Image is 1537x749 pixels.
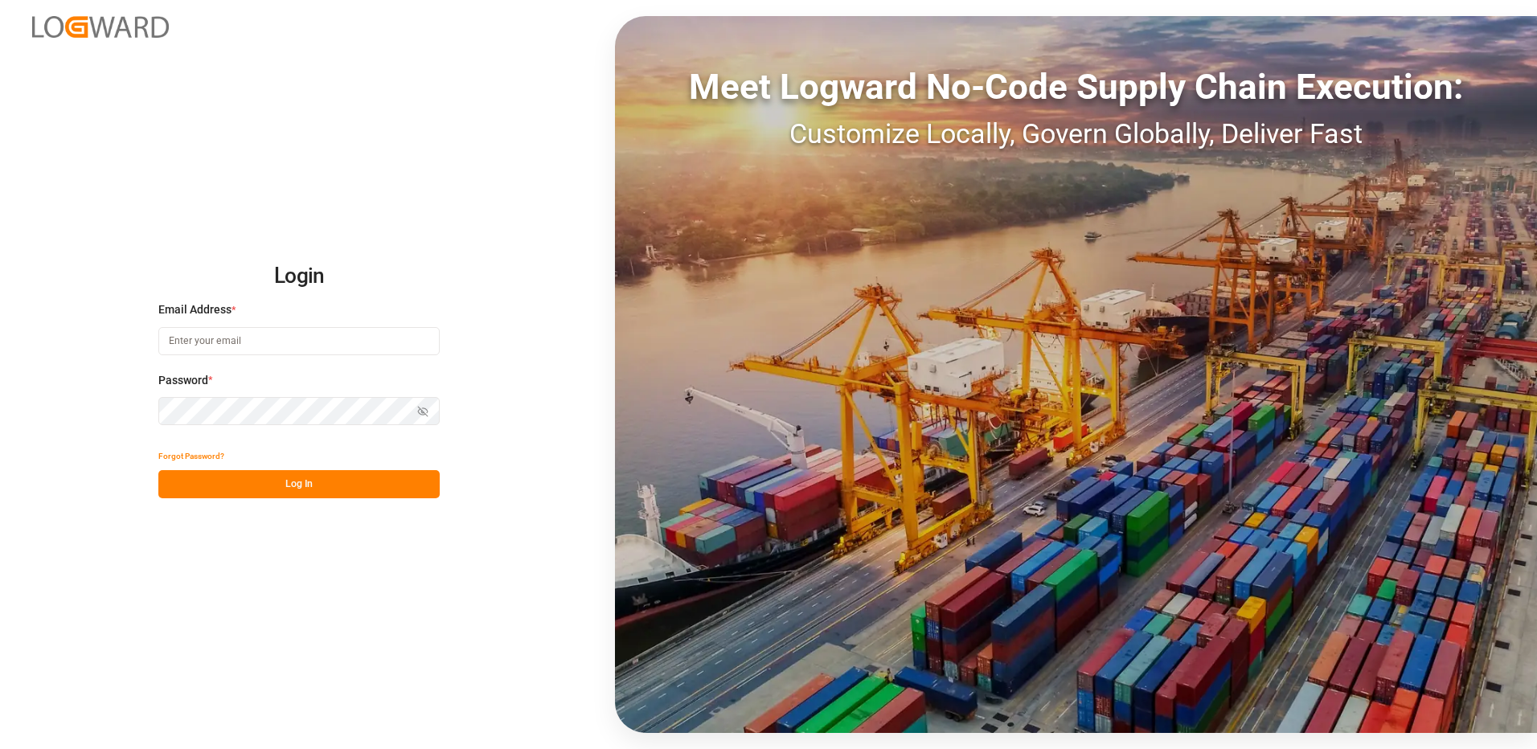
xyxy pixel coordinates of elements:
[32,16,169,38] img: Logward_new_orange.png
[158,470,440,498] button: Log In
[158,442,224,470] button: Forgot Password?
[158,301,232,318] span: Email Address
[158,327,440,355] input: Enter your email
[158,372,208,389] span: Password
[158,251,440,302] h2: Login
[615,60,1537,113] div: Meet Logward No-Code Supply Chain Execution:
[615,113,1537,154] div: Customize Locally, Govern Globally, Deliver Fast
